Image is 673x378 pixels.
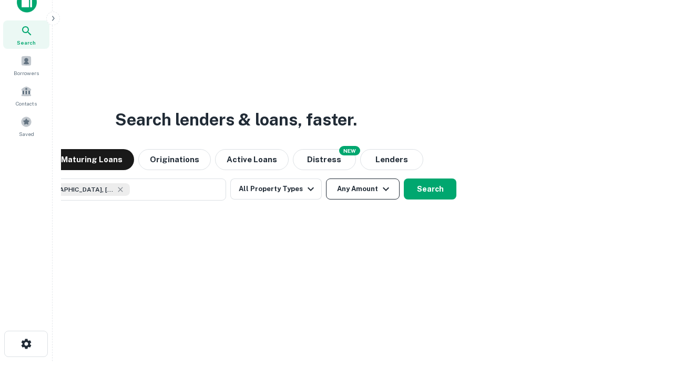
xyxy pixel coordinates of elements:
button: Lenders [360,149,423,170]
span: Borrowers [14,69,39,77]
span: [GEOGRAPHIC_DATA], [GEOGRAPHIC_DATA], [GEOGRAPHIC_DATA] [35,185,114,194]
h3: Search lenders & loans, faster. [115,107,357,132]
button: Any Amount [326,178,400,199]
button: Maturing Loans [49,149,134,170]
button: Originations [138,149,211,170]
div: NEW [339,146,360,155]
button: Search distressed loans with lien and other non-mortgage details. [293,149,356,170]
a: Saved [3,112,49,140]
button: Search [404,178,456,199]
button: [GEOGRAPHIC_DATA], [GEOGRAPHIC_DATA], [GEOGRAPHIC_DATA] [16,178,226,201]
iframe: Chat Widget [620,294,673,344]
button: All Property Types [230,178,322,199]
a: Search [3,20,49,49]
span: Search [17,38,36,47]
span: Contacts [16,99,37,108]
a: Contacts [3,81,49,110]
a: Borrowers [3,51,49,79]
span: Saved [19,130,34,138]
button: Active Loans [215,149,289,170]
